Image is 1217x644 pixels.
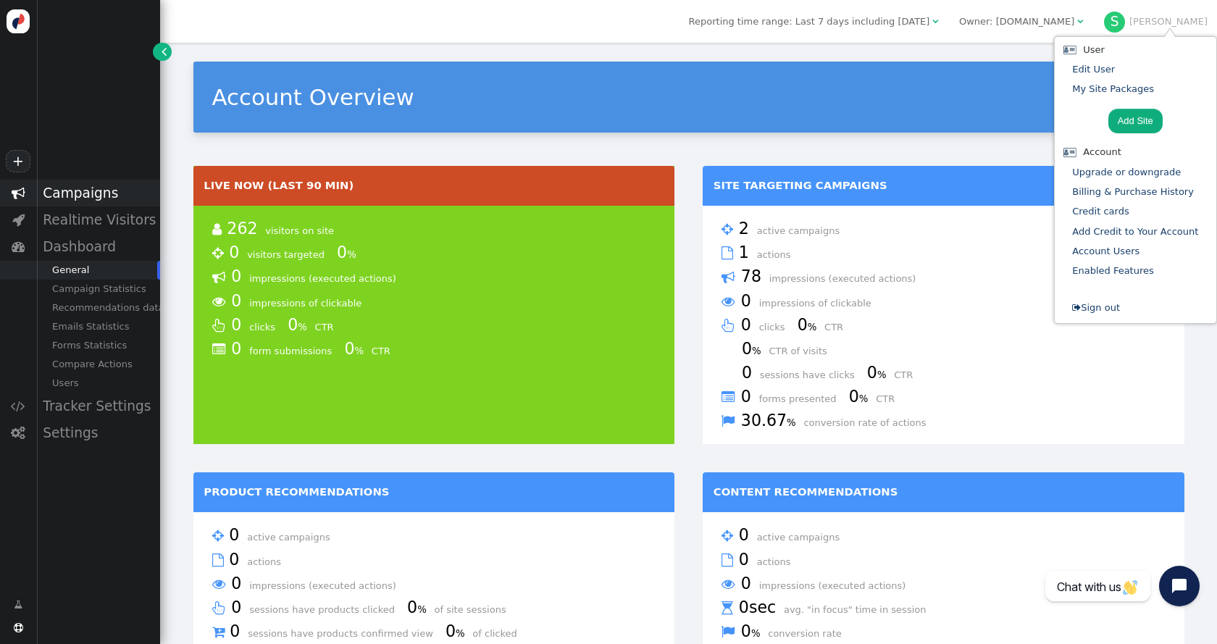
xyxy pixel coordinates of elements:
[212,526,224,546] span: 
[212,551,224,571] span: 
[757,532,850,543] span: active campaigns
[212,80,1166,114] div: Account Overview
[741,387,756,406] span: 0
[407,598,431,616] span: 0
[798,315,821,334] span: 0
[337,243,361,262] span: 0
[212,340,226,360] span: 
[1072,64,1115,75] a: Edit User
[739,243,754,262] span: 1
[248,628,443,639] span: sessions have products confirmed view
[1072,303,1081,312] span: 
[739,219,754,238] span: 2
[193,472,675,512] td: Product Recommendations
[757,249,800,260] span: actions
[722,526,733,546] span: 
[1072,186,1194,197] a: Billing & Purchase History
[759,393,846,404] span: forms presented
[298,322,307,333] small: %
[741,411,800,430] span: 30.67
[212,267,226,288] span: 
[759,580,916,591] span: impressions (executed actions)
[742,363,757,382] span: 0
[7,9,30,33] img: logo-icon.svg
[247,249,334,260] span: visitors targeted
[229,525,244,544] span: 0
[212,292,226,312] span: 
[193,166,675,206] td: Live Now (last 90 min)
[739,525,754,544] span: 0
[722,243,733,264] span: 
[435,604,516,615] span: of site sessions
[472,628,527,639] span: of clicked
[36,336,160,355] div: Forms Statistics
[722,267,735,288] span: 
[894,369,922,380] span: CTR
[212,598,226,619] span: 
[11,399,25,413] span: 
[14,598,22,612] span: 
[769,273,926,284] span: impressions (executed actions)
[739,550,754,569] span: 0
[212,622,225,643] span: 
[231,315,246,334] span: 0
[689,16,930,27] span: Reporting time range: Last 7 days including [DATE]
[757,225,850,236] span: active campaigns
[11,426,25,440] span: 
[759,298,881,309] span: impressions of clickable
[849,387,873,406] span: 0
[1072,265,1154,276] a: Enabled Features
[212,316,226,336] span: 
[249,322,285,333] span: clicks
[1072,226,1198,237] a: Add Credit to Your Account
[803,417,935,428] span: conversion rate of actions
[36,180,160,206] div: Campaigns
[1077,17,1083,26] span: 
[1060,43,1210,57] div: User
[1072,83,1154,94] a: My Site Packages
[759,322,795,333] span: clicks
[722,551,733,571] span: 
[212,243,224,264] span: 
[36,317,160,336] div: Emails Statistics
[1072,167,1181,177] a: Upgrade or downgrade
[446,622,469,640] span: 0
[36,298,160,317] div: Recommendations data
[36,355,160,374] div: Compare Actions
[722,388,735,408] span: 
[231,267,246,285] span: 0
[787,417,796,428] small: %
[354,346,364,356] small: %
[877,369,887,380] small: %
[741,267,766,285] span: 78
[347,249,356,260] small: %
[12,186,25,200] span: 
[12,240,25,254] span: 
[722,598,733,619] span: 
[741,622,765,640] span: 0
[1104,12,1126,33] div: S
[1072,246,1139,256] a: Account Users
[231,339,246,358] span: 0
[288,315,311,334] span: 0
[752,346,761,356] small: %
[784,604,936,615] span: avg. "in focus" time in session
[249,604,404,615] span: sessions have products clicked
[751,628,761,639] small: %
[722,574,735,595] span: 
[722,292,735,312] span: 
[231,574,246,593] span: 0
[703,166,1184,206] td: Site Targeting Campaigns
[741,291,756,310] span: 0
[162,44,167,59] span: 
[344,339,368,358] span: 0
[36,233,160,260] div: Dashboard
[1108,109,1163,133] a: Add Site
[808,322,817,333] small: %
[1104,16,1208,27] a: S[PERSON_NAME]
[372,346,400,356] span: CTR
[703,472,1184,512] td: Content Recommendations
[36,280,160,298] div: Campaign Statistics
[1060,145,1210,159] div: Account
[867,363,891,382] span: 0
